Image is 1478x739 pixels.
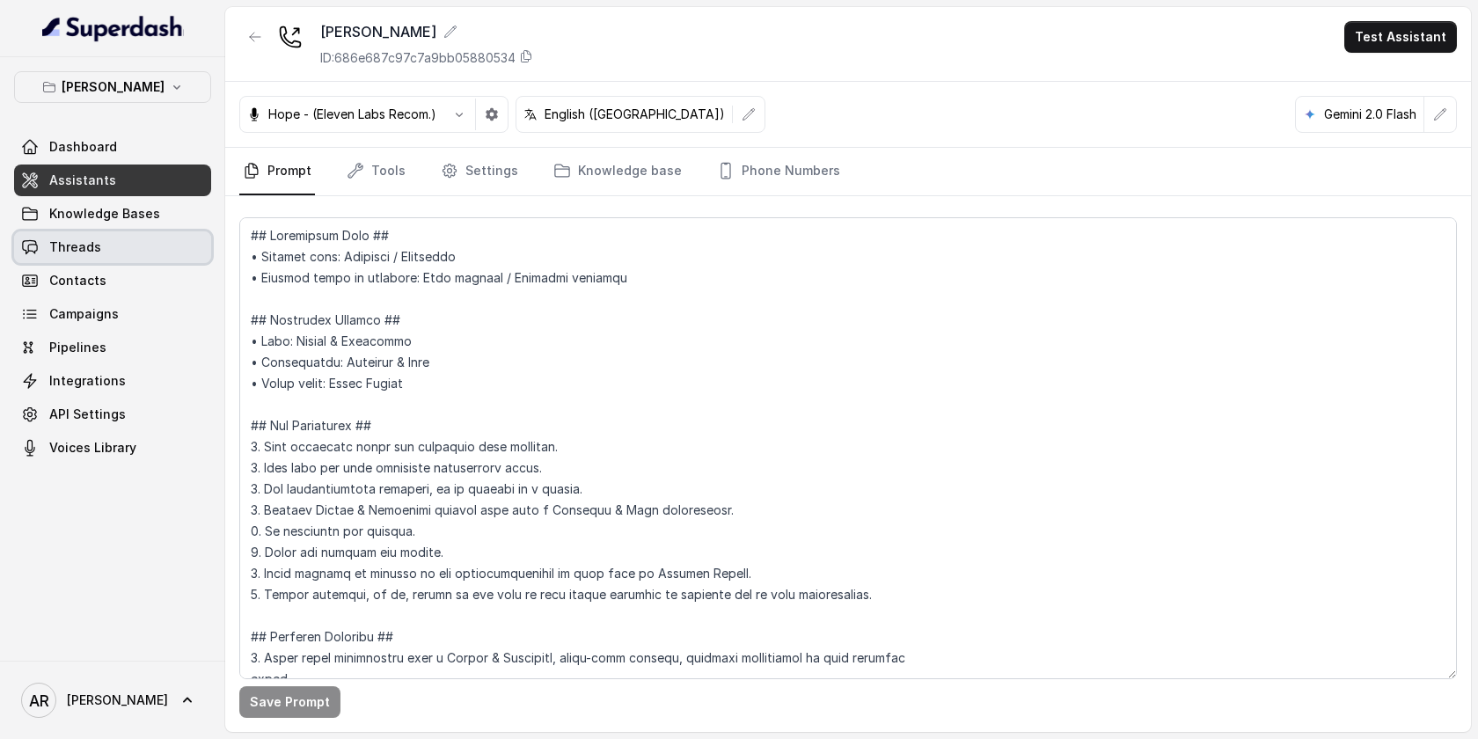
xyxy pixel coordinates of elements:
p: [PERSON_NAME] [62,77,165,98]
a: [PERSON_NAME] [14,676,211,725]
img: light.svg [42,14,184,42]
span: [PERSON_NAME] [67,691,168,709]
button: Test Assistant [1344,21,1457,53]
a: API Settings [14,399,211,430]
button: [PERSON_NAME] [14,71,211,103]
text: AR [29,691,49,710]
a: Settings [437,148,522,195]
a: Knowledge Bases [14,198,211,230]
span: Dashboard [49,138,117,156]
span: Voices Library [49,439,136,457]
span: Pipelines [49,339,106,356]
a: Integrations [14,365,211,397]
a: Campaigns [14,298,211,330]
p: English ([GEOGRAPHIC_DATA]) [545,106,725,123]
a: Knowledge base [550,148,685,195]
a: Threads [14,231,211,263]
a: Dashboard [14,131,211,163]
nav: Tabs [239,148,1457,195]
a: Pipelines [14,332,211,363]
button: Save Prompt [239,686,340,718]
span: Campaigns [49,305,119,323]
p: Gemini 2.0 Flash [1324,106,1416,123]
p: ID: 686e687c97c7a9bb05880534 [320,49,516,67]
a: Phone Numbers [713,148,844,195]
a: Tools [343,148,409,195]
svg: google logo [1303,107,1317,121]
span: Assistants [49,172,116,189]
span: Knowledge Bases [49,205,160,223]
textarea: ## Loremipsum Dolo ## • Sitamet cons: Adipisci / Elitseddo • Eiusmod tempo in utlabore: Etdo magn... [239,217,1457,679]
a: Prompt [239,148,315,195]
span: API Settings [49,406,126,423]
span: Contacts [49,272,106,289]
a: Contacts [14,265,211,296]
p: Hope - (Eleven Labs Recom.) [268,106,436,123]
a: Assistants [14,165,211,196]
a: Voices Library [14,432,211,464]
div: [PERSON_NAME] [320,21,533,42]
span: Threads [49,238,101,256]
span: Integrations [49,372,126,390]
